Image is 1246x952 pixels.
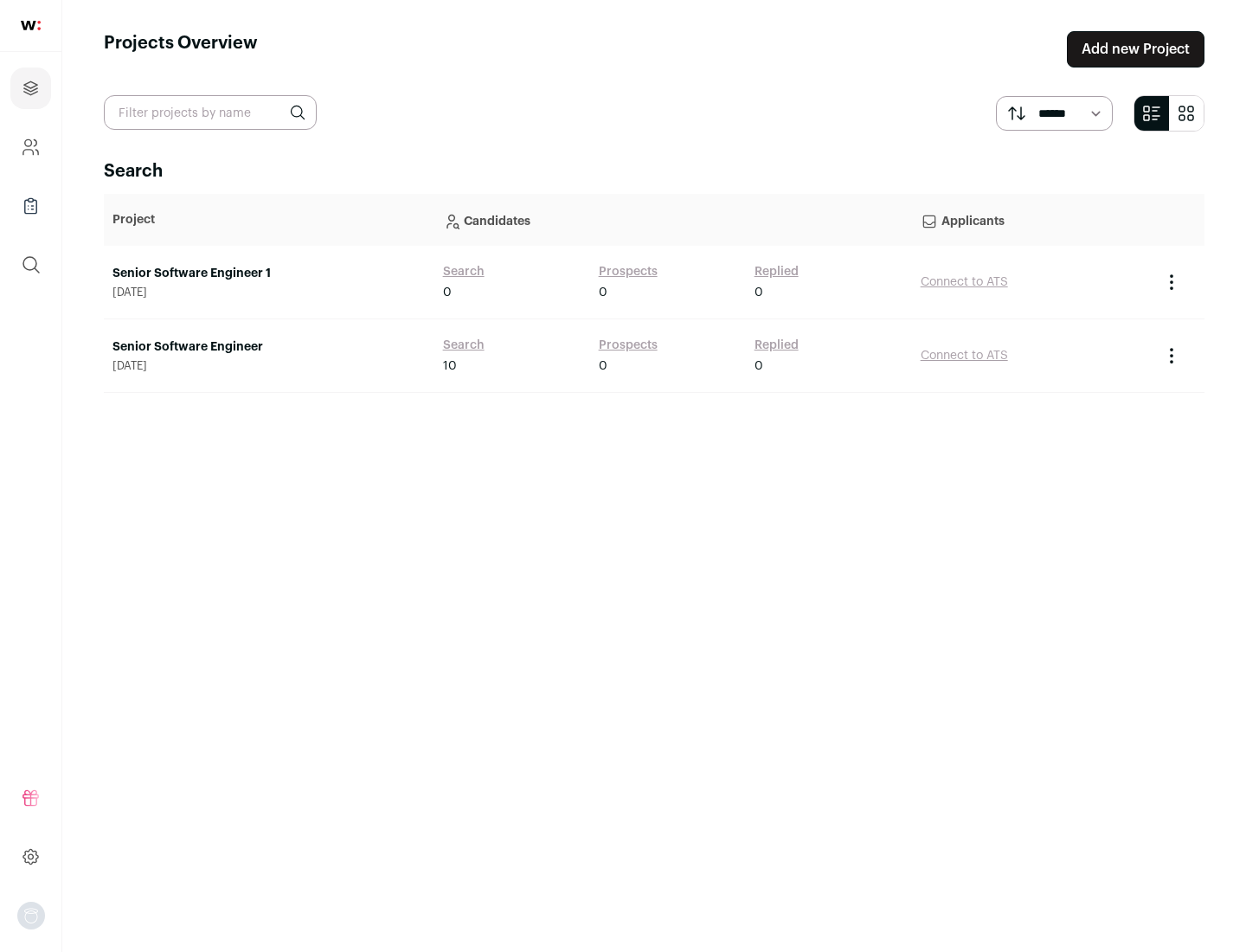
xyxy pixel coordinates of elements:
[1161,272,1182,293] button: Project Actions
[443,203,903,237] p: Candidates
[443,337,485,354] a: Search
[112,211,426,228] p: Project
[112,338,426,356] a: Senior Software Engineer
[599,284,607,301] span: 0
[755,337,799,354] a: Replied
[10,68,51,109] a: Projects
[104,31,258,68] h1: Projects Overview
[755,263,799,280] a: Replied
[1067,31,1204,68] a: Add new Project
[17,902,45,929] img: nopic.png
[21,21,41,30] img: wellfound-shorthand-0d5821cbd27db2630d0214b213865d53afaa358527fdda9d0ea32b1df1b89c2c.svg
[10,185,51,227] a: Company Lists
[1161,345,1182,366] button: Project Actions
[921,276,1008,288] a: Connect to ATS
[112,359,426,373] span: [DATE]
[599,337,658,354] a: Prospects
[104,159,1204,183] h2: Search
[443,357,457,375] span: 10
[755,284,763,301] span: 0
[10,126,51,168] a: Company and ATS Settings
[755,357,763,375] span: 0
[599,263,658,280] a: Prospects
[599,357,607,375] span: 0
[112,286,426,299] span: [DATE]
[17,902,45,929] button: Open dropdown
[443,284,452,301] span: 0
[921,350,1008,362] a: Connect to ATS
[104,95,317,130] input: Filter projects by name
[112,265,426,282] a: Senior Software Engineer 1
[921,203,1144,237] p: Applicants
[443,263,485,280] a: Search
